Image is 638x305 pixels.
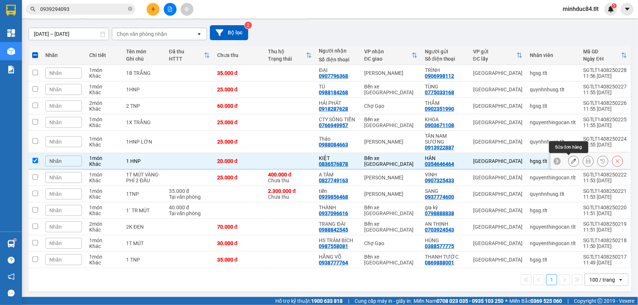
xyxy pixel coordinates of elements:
[319,117,357,122] div: CTY SÔNG TIỀN
[89,194,119,200] div: Khác
[583,136,627,142] div: SGTLT1408250224
[264,46,315,65] th: Toggle SortBy
[89,210,119,216] div: Khác
[89,52,119,58] div: Chi tiết
[583,188,627,194] div: SGTLT1408250221
[126,158,162,164] div: 1 HNP
[530,257,576,263] div: hgsg.tlt
[89,67,119,73] div: 1 món
[473,224,522,230] div: [GEOGRAPHIC_DATA]
[245,22,252,29] sup: 2
[8,273,15,280] span: notification
[89,136,119,142] div: 1 món
[319,57,357,62] div: Số điện thoại
[425,133,466,145] div: TÂN NAM SƯƠNG
[425,205,466,210] div: gia kỳ
[89,227,119,233] div: Khác
[425,145,454,150] div: 0913922887
[364,103,418,109] div: Chợ Gạo
[425,243,454,249] div: 0388577775
[364,254,418,266] div: Bến xe [GEOGRAPHIC_DATA]
[169,210,210,216] div: Tại văn phòng
[530,87,576,92] div: quynhnhusg.tlt
[589,276,615,283] div: 100 / trang
[618,277,624,283] svg: open
[621,3,634,16] button: caret-down
[49,119,62,125] span: Nhãn
[89,260,119,266] div: Khác
[583,243,627,249] div: 11:50 [DATE]
[509,297,562,305] span: Miền Bắc
[268,56,306,62] div: Trạng thái
[319,172,357,178] div: A TÂM
[319,142,348,148] div: 0988084663
[425,172,466,178] div: VINH
[49,158,62,164] span: Nhãn
[583,73,627,79] div: 11:56 [DATE]
[7,240,15,248] img: warehouse-icon
[364,70,418,76] div: [PERSON_NAME]
[319,188,357,194] div: tiến
[319,243,348,249] div: 0987558081
[7,66,15,73] img: solution-icon
[473,87,522,92] div: [GEOGRAPHIC_DATA]
[89,205,119,210] div: 1 món
[181,3,193,16] button: aim
[8,257,15,264] span: question-circle
[217,257,261,263] div: 35.000 đ
[319,254,357,260] div: HẰNG VÕ
[425,178,454,183] div: 0907325433
[473,119,522,125] div: [GEOGRAPHIC_DATA]
[117,30,167,38] div: Chọn văn phòng nhận
[425,254,466,260] div: THANH TƯỚC
[583,237,627,243] div: SGTLT1408250218
[151,7,156,12] span: plus
[364,84,418,95] div: Bến xe [GEOGRAPHIC_DATA]
[473,158,522,164] div: [GEOGRAPHIC_DATA]
[89,89,119,95] div: Khác
[319,194,348,200] div: 0939856468
[89,254,119,260] div: 1 món
[364,49,412,54] div: VP nhận
[364,191,418,197] div: [PERSON_NAME]
[360,46,421,65] th: Toggle SortBy
[126,240,162,246] div: 1T MÚT
[530,70,576,76] div: hgsg.tlt
[169,205,210,210] div: 40.000 đ
[364,56,412,62] div: ĐC giao
[530,52,576,58] div: Nhân viên
[473,191,522,197] div: [GEOGRAPHIC_DATA]
[425,227,454,233] div: 0703924543
[505,300,507,302] span: ⚪️
[612,3,617,8] sup: 1
[425,188,466,194] div: SANG
[165,46,214,65] th: Toggle SortBy
[319,227,348,233] div: 0988842545
[311,298,343,304] strong: 1900 633 818
[583,67,627,73] div: SGTLT1408250228
[128,7,132,11] span: close-circle
[126,87,162,92] div: 1HNP
[196,31,202,37] svg: open
[425,221,466,227] div: AN THỊNH
[319,136,357,142] div: Thảo
[147,3,159,16] button: plus
[583,254,627,260] div: SGTLT1408250217
[568,156,579,167] div: Sửa đơn hàng
[268,188,312,200] div: Chưa thu
[319,84,357,89] div: TÚ
[128,6,132,13] span: close-circle
[583,178,627,183] div: 11:53 [DATE]
[473,257,522,263] div: [GEOGRAPHIC_DATA]
[40,5,127,13] input: Tìm tên, số ĐT hoặc mã đơn
[608,6,614,12] img: icon-new-feature
[7,29,15,37] img: dashboard-icon
[89,117,119,122] div: 1 món
[126,103,162,109] div: 2 TNP
[126,172,162,183] div: 1T MÚT VÀNG- PHÍ 2 ĐẦU
[473,103,522,109] div: [GEOGRAPHIC_DATA]
[7,47,15,55] img: warehouse-icon
[473,56,517,62] div: ĐC lấy
[89,161,119,167] div: Khác
[473,207,522,213] div: [GEOGRAPHIC_DATA]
